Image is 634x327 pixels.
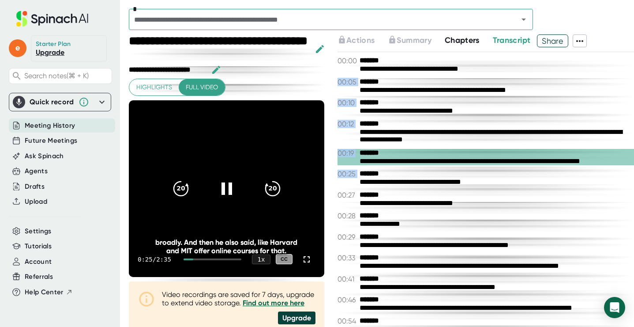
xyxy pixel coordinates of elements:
[25,287,73,297] button: Help Center
[25,151,64,161] button: Ask Spinach
[493,35,531,45] span: Transcript
[338,170,357,178] span: 00:25
[388,34,431,46] button: Summary
[162,290,315,307] div: Video recordings are saved for 7 days, upgrade to extend video storage.
[25,287,64,297] span: Help Center
[338,57,357,65] span: 00:00
[25,166,48,176] button: Agents
[445,34,480,46] button: Chapters
[30,98,74,106] div: Quick record
[338,296,357,304] span: 00:46
[338,317,357,325] span: 00:54
[338,99,357,107] span: 00:10
[338,34,375,46] button: Actions
[148,238,304,255] div: broadly. And then he also said, like Harvard and MIT offer online courses for that.
[388,34,444,47] div: Upgrade to access
[179,79,225,95] button: Full video
[129,79,179,95] button: Highlights
[25,226,52,236] button: Settings
[25,241,52,251] button: Tutorials
[136,82,172,93] span: Highlights
[346,35,375,45] span: Actions
[338,191,357,199] span: 00:27
[276,254,293,264] div: CC
[338,149,357,157] span: 00:19
[13,93,107,111] div: Quick record
[25,272,53,282] button: Referrals
[25,136,77,146] button: Future Meetings
[278,312,315,324] div: Upgrade
[25,121,75,131] button: Meeting History
[604,297,625,318] div: Open Intercom Messenger
[397,35,431,45] span: Summary
[252,255,270,264] div: 1 x
[338,120,357,128] span: 00:12
[338,34,388,47] div: Upgrade to access
[493,34,531,46] button: Transcript
[338,212,357,220] span: 00:28
[338,233,357,241] span: 00:29
[518,13,530,26] button: Open
[338,275,357,283] span: 00:41
[243,299,304,307] a: Find out more here
[25,182,45,192] button: Drafts
[338,78,357,86] span: 00:05
[445,35,480,45] span: Chapters
[25,197,47,207] button: Upload
[36,48,64,57] a: Upgrade
[186,82,218,93] span: Full video
[138,256,173,263] div: 0:25 / 2:35
[36,40,71,48] div: Starter Plan
[537,34,568,47] button: Share
[25,257,52,267] button: Account
[338,254,357,262] span: 00:33
[24,72,89,80] span: Search notes (⌘ + K)
[9,39,26,57] span: e
[537,33,568,49] span: Share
